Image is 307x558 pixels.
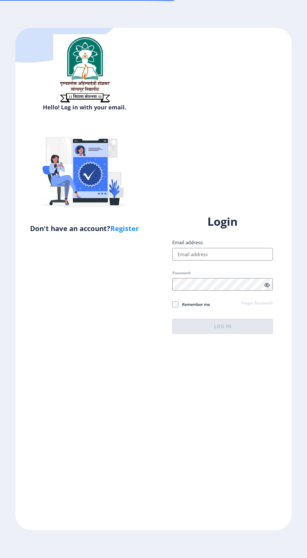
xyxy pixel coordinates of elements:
img: Verified-rafiki.svg [30,113,139,223]
h5: Don't have an account? [20,223,149,233]
label: Email address: [172,239,204,245]
button: Log In [172,319,273,334]
a: Forgot Password? [242,301,273,306]
a: Register [110,224,139,233]
input: Email address [172,248,273,261]
label: Password: [172,271,191,276]
h1: Login [172,214,273,229]
span: Remember me [179,301,210,308]
img: sulogo.png [53,34,116,105]
h6: Hello! Log in with your email. [20,103,149,111]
